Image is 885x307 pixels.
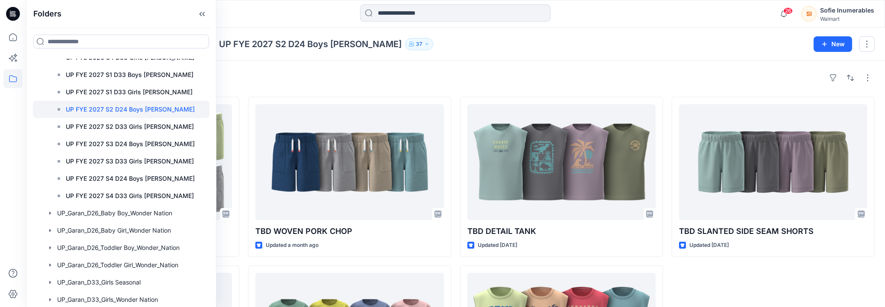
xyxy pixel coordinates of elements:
[679,104,867,220] a: TBD SLANTED SIDE SEAM SHORTS
[66,156,194,166] p: UP FYE 2027 S3 D33 Girls [PERSON_NAME]
[66,122,194,132] p: UP FYE 2027 S2 D33 Girls [PERSON_NAME]
[66,70,193,80] p: UP FYE 2027 S1 D33 Boys [PERSON_NAME]
[255,104,444,220] a: TBD WOVEN PORK CHOP
[478,241,517,250] p: Updated [DATE]
[820,16,874,22] div: Walmart
[266,241,319,250] p: Updated a month ago
[405,38,433,50] button: 37
[66,173,195,184] p: UP FYE 2027 S4 D24 Boys [PERSON_NAME]
[801,6,817,22] div: SI
[689,241,729,250] p: Updated [DATE]
[467,104,656,220] a: TBD DETAIL TANK
[467,225,656,237] p: TBD DETAIL TANK
[814,36,852,52] button: New
[416,39,422,49] p: 37
[820,5,874,16] div: Sofie Inumerables
[783,7,793,14] span: 26
[219,38,402,50] p: UP FYE 2027 S2 D24 Boys [PERSON_NAME]
[66,139,195,149] p: UP FYE 2027 S3 D24 Boys [PERSON_NAME]
[66,87,193,97] p: UP FYE 2027 S1 D33 Girls [PERSON_NAME]
[255,225,444,237] p: TBD WOVEN PORK CHOP
[66,104,195,115] p: UP FYE 2027 S2 D24 Boys [PERSON_NAME]
[679,225,867,237] p: TBD SLANTED SIDE SEAM SHORTS
[66,191,194,201] p: UP FYE 2027 S4 D33 Girls [PERSON_NAME]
